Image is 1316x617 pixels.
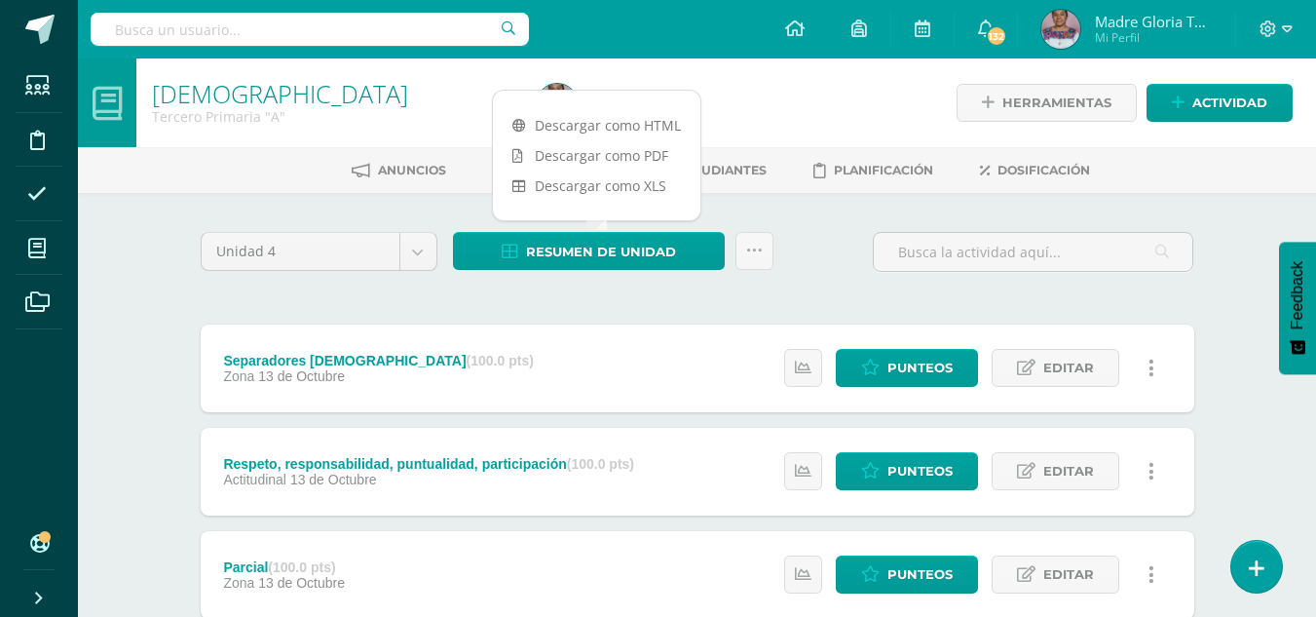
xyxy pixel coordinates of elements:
[836,452,978,490] a: Punteos
[813,155,933,186] a: Planificación
[493,110,700,140] a: Descargar como HTML
[1095,12,1212,31] span: Madre Gloria Telón Apén
[152,107,514,126] div: Tercero Primaria 'A'
[874,233,1192,271] input: Busca la actividad aquí...
[378,163,446,177] span: Anuncios
[1095,29,1212,46] span: Mi Perfil
[352,155,446,186] a: Anuncios
[223,575,254,591] span: Zona
[1192,85,1267,121] span: Actividad
[1279,242,1316,374] button: Feedback - Mostrar encuesta
[258,575,345,591] span: 13 de Octubre
[650,155,767,186] a: Estudiantes
[887,453,953,489] span: Punteos
[152,77,408,110] a: [DEMOGRAPHIC_DATA]
[997,163,1090,177] span: Dosificación
[1041,10,1080,49] img: 3585b43e6f448e3a5bd7a0d5ea5114e0.png
[1043,350,1094,386] span: Editar
[223,368,254,384] span: Zona
[453,232,725,270] a: Resumen de unidad
[216,233,385,270] span: Unidad 4
[1043,557,1094,593] span: Editar
[836,349,978,387] a: Punteos
[493,171,700,201] a: Descargar como XLS
[836,556,978,594] a: Punteos
[223,456,634,472] div: Respeto, responsabilidad, puntualidad, participación
[980,155,1090,186] a: Dosificación
[290,472,377,487] span: 13 de Octubre
[1289,261,1306,329] span: Feedback
[223,559,345,575] div: Parcial
[152,80,514,107] h1: Evangelización
[202,233,436,270] a: Unidad 4
[223,353,533,368] div: Separadores [DEMOGRAPHIC_DATA]
[268,559,335,575] strong: (100.0 pts)
[467,353,534,368] strong: (100.0 pts)
[887,557,953,593] span: Punteos
[223,472,286,487] span: Actitudinal
[986,25,1007,47] span: 132
[493,140,700,171] a: Descargar como PDF
[91,13,529,46] input: Busca un usuario...
[538,84,577,123] img: 3585b43e6f448e3a5bd7a0d5ea5114e0.png
[887,350,953,386] span: Punteos
[526,234,676,270] span: Resumen de unidad
[834,163,933,177] span: Planificación
[1147,84,1293,122] a: Actividad
[258,368,345,384] span: 13 de Octubre
[1043,453,1094,489] span: Editar
[957,84,1137,122] a: Herramientas
[678,163,767,177] span: Estudiantes
[1002,85,1111,121] span: Herramientas
[567,456,634,472] strong: (100.0 pts)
